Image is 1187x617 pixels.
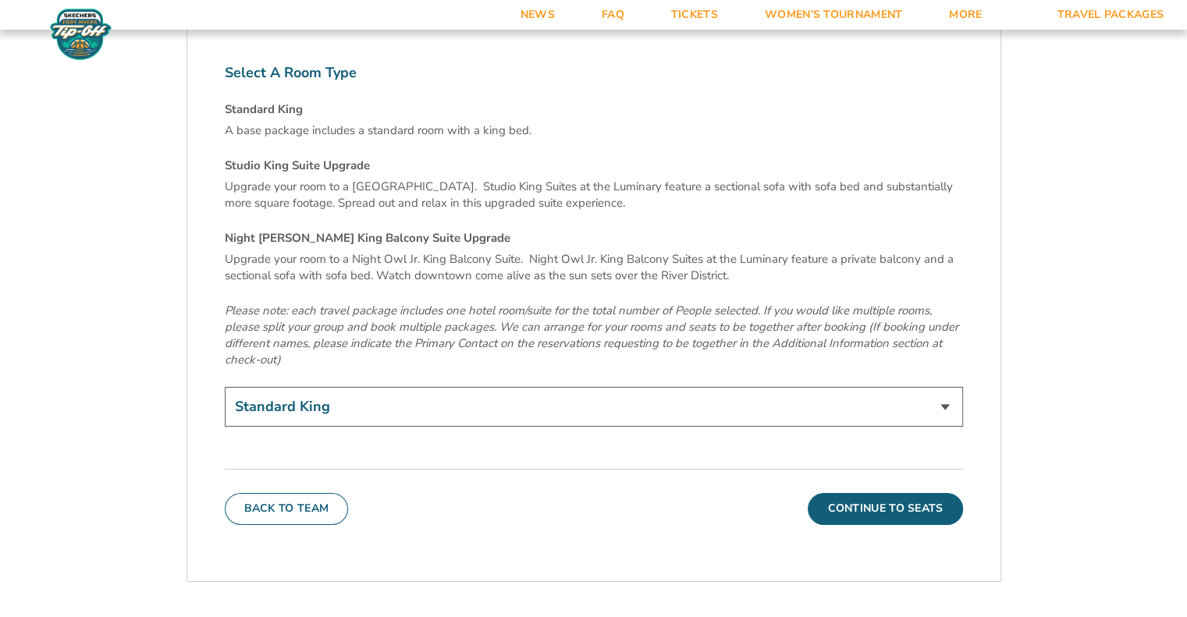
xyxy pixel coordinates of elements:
[225,493,349,524] button: Back To Team
[225,179,963,211] p: Upgrade your room to a [GEOGRAPHIC_DATA]. Studio King Suites at the Luminary feature a sectional ...
[225,101,963,118] h4: Standard King
[225,63,963,83] label: Select A Room Type
[225,303,958,367] em: Please note: each travel package includes one hotel room/suite for the total number of People sel...
[47,8,115,61] img: Fort Myers Tip-Off
[225,158,963,174] h4: Studio King Suite Upgrade
[225,122,963,139] p: A base package includes a standard room with a king bed.
[225,230,963,246] h4: Night [PERSON_NAME] King Balcony Suite Upgrade
[225,251,963,284] p: Upgrade your room to a Night Owl Jr. King Balcony Suite. Night Owl Jr. King Balcony Suites at the...
[808,493,962,524] button: Continue To Seats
